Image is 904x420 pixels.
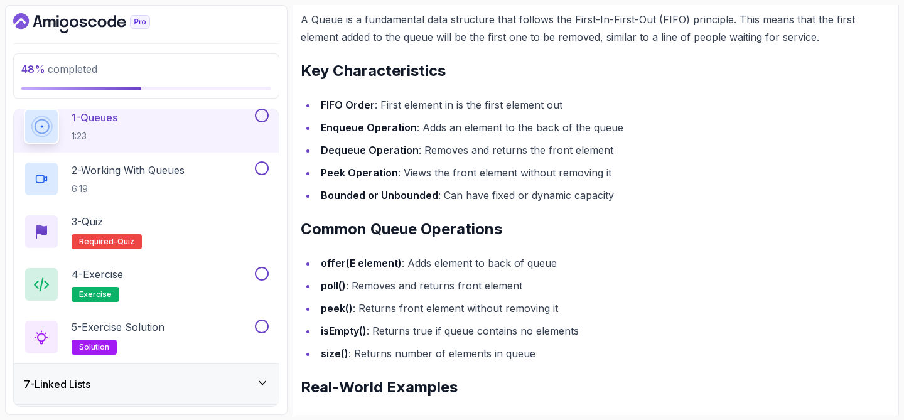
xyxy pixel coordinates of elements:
[72,130,117,143] p: 1:23
[321,325,367,337] strong: isEmpty()
[301,377,891,397] h2: Real-World Examples
[321,99,375,111] strong: FIFO Order
[317,164,891,181] li: : Views the front element without removing it
[321,257,402,269] strong: offer(E element)
[317,186,891,204] li: : Can have fixed or dynamic capacity
[301,61,891,81] h2: Key Characteristics
[321,347,348,360] strong: size()
[21,63,45,75] span: 48 %
[317,119,891,136] li: : Adds an element to the back of the queue
[317,96,891,114] li: : First element in is the first element out
[24,109,269,144] button: 1-Queues1:23
[317,141,891,159] li: : Removes and returns the front element
[72,214,103,229] p: 3 - Quiz
[301,11,891,46] p: A Queue is a fundamental data structure that follows the First-In-First-Out (FIFO) principle. Thi...
[14,364,279,404] button: 7-Linked Lists
[24,267,269,302] button: 4-Exerciseexercise
[317,277,891,294] li: : Removes and returns front element
[321,189,438,202] strong: Bounded or Unbounded
[321,302,353,315] strong: peek()
[117,237,134,247] span: quiz
[321,144,419,156] strong: Dequeue Operation
[321,166,398,179] strong: Peek Operation
[317,322,891,340] li: : Returns true if queue contains no elements
[72,267,123,282] p: 4 - Exercise
[317,345,891,362] li: : Returns number of elements in queue
[72,163,185,178] p: 2 - Working With Queues
[24,377,90,392] h3: 7 - Linked Lists
[24,214,269,249] button: 3-QuizRequired-quiz
[72,320,164,335] p: 5 - Exercise Solution
[72,183,185,195] p: 6:19
[79,289,112,299] span: exercise
[24,161,269,197] button: 2-Working With Queues6:19
[317,299,891,317] li: : Returns front element without removing it
[79,342,109,352] span: solution
[321,279,346,292] strong: poll()
[301,219,891,239] h2: Common Queue Operations
[21,63,97,75] span: completed
[24,320,269,355] button: 5-Exercise Solutionsolution
[79,237,117,247] span: Required-
[72,110,117,125] p: 1 - Queues
[13,13,179,33] a: Dashboard
[321,121,417,134] strong: Enqueue Operation
[317,254,891,272] li: : Adds element to back of queue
